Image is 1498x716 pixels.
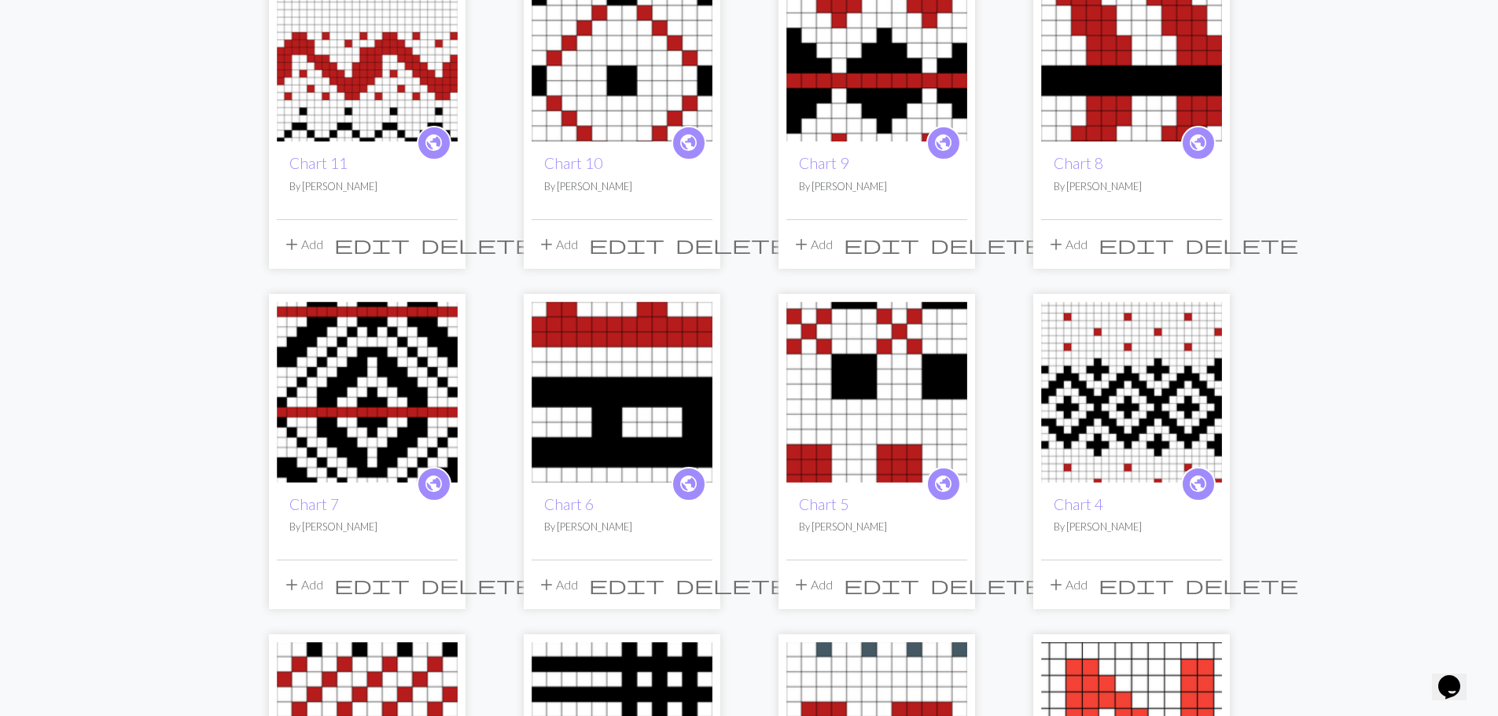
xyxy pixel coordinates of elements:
[844,233,919,255] span: edit
[1181,467,1216,501] a: public
[421,574,534,596] span: delete
[1047,233,1066,255] span: add
[1185,574,1298,596] span: delete
[792,233,811,255] span: add
[933,472,953,496] span: public
[289,495,339,513] a: Chart 7
[844,235,919,254] i: Edit
[1099,575,1174,594] i: Edit
[1047,574,1066,596] span: add
[277,302,458,483] img: Chart 7
[589,575,664,594] i: Edit
[544,495,594,513] a: Chart 6
[675,574,789,596] span: delete
[532,570,583,600] button: Add
[282,574,301,596] span: add
[926,467,961,501] a: public
[532,302,712,483] img: Chart 6
[1093,570,1180,600] button: Edit
[424,472,444,496] span: public
[1093,229,1180,259] button: Edit
[675,233,789,255] span: delete
[838,570,925,600] button: Edit
[1041,383,1222,398] a: Chart 4
[334,575,410,594] i: Edit
[1041,302,1222,483] img: Chart 4
[1054,495,1103,513] a: Chart 4
[838,229,925,259] button: Edit
[786,229,838,259] button: Add
[289,179,445,194] p: By [PERSON_NAME]
[1188,468,1208,500] i: public
[424,468,444,500] i: public
[421,233,534,255] span: delete
[334,235,410,254] i: Edit
[925,570,1049,600] button: Delete
[786,42,967,57] a: Chart 9
[589,235,664,254] i: Edit
[799,154,848,172] a: Chart 9
[329,570,415,600] button: Edit
[1041,570,1093,600] button: Add
[792,574,811,596] span: add
[933,468,953,500] i: public
[289,154,348,172] a: Chart 11
[537,574,556,596] span: add
[930,233,1043,255] span: delete
[1041,229,1093,259] button: Add
[1099,233,1174,255] span: edit
[1188,472,1208,496] span: public
[424,127,444,159] i: public
[1054,179,1209,194] p: By [PERSON_NAME]
[424,130,444,155] span: public
[672,126,706,160] a: public
[1188,130,1208,155] span: public
[844,574,919,596] span: edit
[925,229,1049,259] button: Delete
[926,126,961,160] a: public
[679,472,698,496] span: public
[1099,574,1174,596] span: edit
[799,179,955,194] p: By [PERSON_NAME]
[1180,570,1304,600] button: Delete
[1188,127,1208,159] i: public
[799,520,955,534] p: By [PERSON_NAME]
[289,520,445,534] p: By [PERSON_NAME]
[930,574,1043,596] span: delete
[277,42,458,57] a: Chart 11
[544,520,700,534] p: By [PERSON_NAME]
[415,570,539,600] button: Delete
[786,302,967,483] img: Chart 5
[583,570,670,600] button: Edit
[537,233,556,255] span: add
[1180,229,1304,259] button: Delete
[417,467,451,501] a: public
[1099,235,1174,254] i: Edit
[277,383,458,398] a: Chart 7
[844,575,919,594] i: Edit
[329,229,415,259] button: Edit
[415,229,539,259] button: Delete
[679,130,698,155] span: public
[1181,126,1216,160] a: public
[282,233,301,255] span: add
[589,574,664,596] span: edit
[417,126,451,160] a: public
[1041,42,1222,57] a: Chart 8
[532,383,712,398] a: Chart 6
[1432,653,1482,700] iframe: chat widget
[1054,520,1209,534] p: By [PERSON_NAME]
[334,233,410,255] span: edit
[786,383,967,398] a: Chart 5
[933,130,953,155] span: public
[532,42,712,57] a: Chart 10
[589,233,664,255] span: edit
[679,468,698,500] i: public
[1054,154,1103,172] a: Chart 8
[532,229,583,259] button: Add
[933,127,953,159] i: public
[544,179,700,194] p: By [PERSON_NAME]
[672,467,706,501] a: public
[544,154,602,172] a: Chart 10
[334,574,410,596] span: edit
